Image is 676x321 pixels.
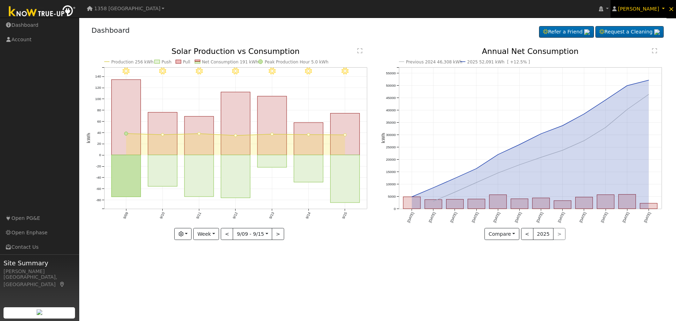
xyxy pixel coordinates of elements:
[386,84,396,87] text: 50000
[37,309,42,315] img: retrieve
[198,132,200,135] circle: onclick=""
[268,211,275,220] text: 9/13
[4,268,75,275] div: [PERSON_NAME]
[604,126,607,129] circle: onclick=""
[305,68,312,75] i: 9/14 - Clear
[496,172,499,174] circle: onclick=""
[159,211,165,220] text: 9/10
[111,80,140,155] rect: onclick=""
[468,199,485,209] rect: onclick=""
[489,195,507,209] rect: onclick=""
[5,4,79,20] img: Know True-Up
[554,201,571,209] rect: onclick=""
[342,211,348,220] text: 9/15
[330,155,359,203] rect: onclick=""
[97,108,101,112] text: 80
[195,68,202,75] i: 9/11 - MostlyClear
[619,195,636,209] rect: onclick=""
[92,26,130,35] a: Dashboard
[475,167,478,170] circle: onclick=""
[257,96,287,155] rect: onclick=""
[432,186,435,189] circle: onclick=""
[95,97,101,101] text: 100
[265,60,328,64] text: Peak Production Hour 5.0 kWh
[234,134,237,137] circle: onclick=""
[386,133,396,137] text: 30000
[406,60,462,64] text: Previous 2024 46,308 kWh
[96,198,101,202] text: -80
[579,211,587,223] text: [DATE]
[161,60,171,64] text: Push
[595,26,664,38] a: Request a Cleaning
[386,96,396,100] text: 45000
[640,203,657,209] rect: onclick=""
[357,48,362,54] text: 
[111,155,140,197] rect: onclick=""
[600,211,608,223] text: [DATE]
[647,79,650,82] circle: onclick=""
[95,75,101,79] text: 140
[97,131,101,135] text: 40
[386,121,396,124] text: 35000
[411,196,413,198] circle: onclick=""
[96,187,101,191] text: -60
[342,68,349,75] i: 9/15 - Clear
[540,132,543,135] circle: onclick=""
[148,112,177,155] rect: onclick=""
[4,273,75,288] div: [GEOGRAPHIC_DATA], [GEOGRAPHIC_DATA]
[86,133,91,143] text: kWh
[475,181,478,184] circle: onclick=""
[184,155,214,197] rect: onclick=""
[561,124,564,127] circle: onclick=""
[518,143,521,146] circle: onclick=""
[647,93,650,96] circle: onclick=""
[652,48,657,54] text: 
[482,47,579,56] text: Annual Net Consumption
[514,211,522,223] text: [DATE]
[511,199,528,209] rect: onclick=""
[428,211,436,223] text: [DATE]
[270,133,273,136] circle: onclick=""
[330,113,359,155] rect: onclick=""
[597,195,614,209] rect: onclick=""
[97,142,101,146] text: 20
[453,177,456,180] circle: onclick=""
[96,165,101,168] text: -20
[425,200,442,209] rect: onclick=""
[221,155,250,198] rect: onclick=""
[232,211,238,220] text: 9/12
[159,68,166,75] i: 9/10 - MostlyClear
[4,258,75,268] span: Site Summary
[583,113,586,116] circle: onclick=""
[540,156,543,159] circle: onclick=""
[496,153,499,156] circle: onclick=""
[95,86,101,89] text: 120
[97,119,101,123] text: 60
[195,211,202,220] text: 9/11
[618,6,659,12] span: [PERSON_NAME]
[99,153,101,157] text: 0
[59,282,65,287] a: Map
[381,133,386,143] text: kWh
[604,99,607,101] circle: onclick=""
[183,60,190,64] text: Pull
[386,182,396,186] text: 10000
[184,116,214,155] rect: onclick=""
[171,47,300,56] text: Solar Production vs Consumption
[294,123,323,155] rect: onclick=""
[94,6,161,11] span: 1358 [GEOGRAPHIC_DATA]
[626,84,629,87] circle: onclick=""
[123,68,130,75] i: 9/09 - Clear
[643,211,651,223] text: [DATE]
[124,132,128,135] circle: onclick=""
[583,140,586,142] circle: onclick=""
[453,191,456,194] circle: onclick=""
[221,92,250,155] rect: onclick=""
[576,197,593,209] rect: onclick=""
[305,211,311,220] text: 9/14
[232,68,239,75] i: 9/12 - Clear
[202,60,258,64] text: Net Consumption 191 kWh
[148,155,177,186] rect: onclick=""
[394,207,396,211] text: 0
[518,163,521,166] circle: onclick=""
